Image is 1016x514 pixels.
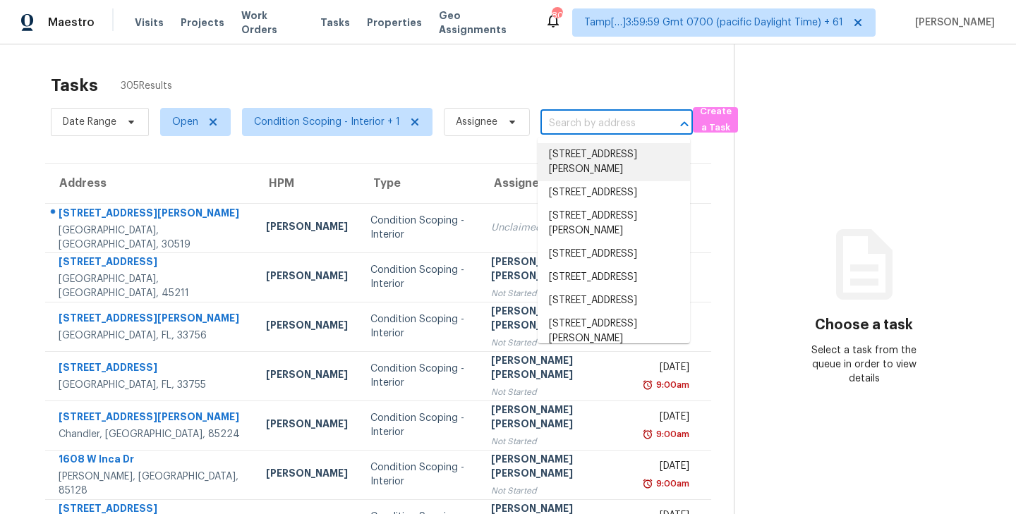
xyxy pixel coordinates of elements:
div: [PERSON_NAME], [GEOGRAPHIC_DATA], 85128 [59,470,243,498]
span: Condition Scoping - Interior + 1 [254,115,400,129]
div: [DATE] [646,410,689,427]
div: Not Started [491,385,624,399]
div: [STREET_ADDRESS] [59,255,243,272]
div: [GEOGRAPHIC_DATA], [GEOGRAPHIC_DATA], 30519 [59,224,243,252]
div: Condition Scoping - Interior [370,312,468,341]
div: [PERSON_NAME] [PERSON_NAME] [491,304,624,336]
div: [DATE] [646,459,689,477]
div: [PERSON_NAME] [PERSON_NAME] [491,452,624,484]
img: Overdue Alarm Icon [642,378,653,392]
span: Maestro [48,16,95,30]
div: [PERSON_NAME] [PERSON_NAME] [491,255,624,286]
div: 9:00am [653,378,689,392]
span: Tamp[…]3:59:59 Gmt 0700 (pacific Daylight Time) + 61 [584,16,843,30]
li: [STREET_ADDRESS] [538,266,690,289]
div: [PERSON_NAME] [266,367,348,385]
div: [PERSON_NAME] [266,269,348,286]
li: [STREET_ADDRESS] [538,289,690,312]
th: Assignee [480,164,636,203]
li: [STREET_ADDRESS][PERSON_NAME] [538,204,690,243]
div: [PERSON_NAME] [266,466,348,484]
div: [PERSON_NAME] [266,417,348,434]
div: [STREET_ADDRESS][PERSON_NAME] [59,311,243,329]
div: Select a task from the queue in order to view details [799,343,929,386]
th: Address [45,164,255,203]
h2: Tasks [51,78,98,92]
button: Close [675,114,694,134]
span: Create a Task [700,104,731,136]
div: [STREET_ADDRESS] [59,360,243,378]
h3: Choose a task [815,318,913,332]
img: Overdue Alarm Icon [642,477,653,491]
span: Properties [367,16,422,30]
li: [STREET_ADDRESS][PERSON_NAME] [538,312,690,350]
th: Type [359,164,479,203]
div: Not Started [491,484,624,498]
div: Not Started [491,286,624,300]
div: Condition Scoping - Interior [370,214,468,242]
div: Unclaimed [491,221,624,235]
div: Condition Scoping - Interior [370,362,468,390]
div: [PERSON_NAME] [PERSON_NAME] [491,353,624,385]
span: Assignee [456,115,497,129]
div: Condition Scoping - Interior [370,411,468,439]
img: Overdue Alarm Icon [642,427,653,441]
div: Not Started [491,434,624,448]
div: 9:00am [653,477,689,491]
div: [PERSON_NAME] [266,318,348,336]
th: HPM [255,164,359,203]
div: [DATE] [646,360,689,378]
div: Not Started [491,336,624,350]
span: Projects [181,16,224,30]
span: Work Orders [241,8,303,37]
li: [STREET_ADDRESS] [538,181,690,204]
span: Visits [135,16,164,30]
div: [PERSON_NAME] [266,219,348,237]
span: Open [172,115,198,129]
span: Date Range [63,115,116,129]
span: Geo Assignments [439,8,528,37]
div: [GEOGRAPHIC_DATA], FL, 33755 [59,378,243,392]
div: [STREET_ADDRESS][PERSON_NAME] [59,206,243,224]
li: [STREET_ADDRESS] [538,243,690,266]
span: Tasks [320,18,350,27]
button: Create a Task [693,107,738,133]
div: Condition Scoping - Interior [370,263,468,291]
li: [STREET_ADDRESS][PERSON_NAME] [538,143,690,181]
div: [GEOGRAPHIC_DATA], FL, 33756 [59,329,243,343]
div: 1608 W Inca Dr [59,452,243,470]
div: [PERSON_NAME] [PERSON_NAME] [491,403,624,434]
div: Condition Scoping - Interior [370,460,468,489]
div: 9:00am [653,427,689,441]
div: Chandler, [GEOGRAPHIC_DATA], 85224 [59,427,243,441]
span: 305 Results [121,79,172,93]
div: 800 [552,8,562,23]
span: [PERSON_NAME] [909,16,995,30]
div: [GEOGRAPHIC_DATA], [GEOGRAPHIC_DATA], 45211 [59,272,243,300]
input: Search by address [540,113,653,135]
div: [STREET_ADDRESS][PERSON_NAME] [59,410,243,427]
